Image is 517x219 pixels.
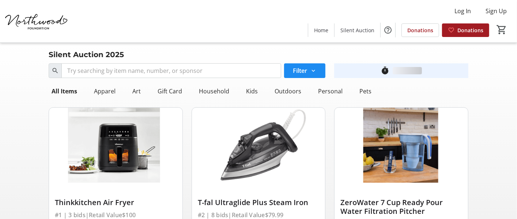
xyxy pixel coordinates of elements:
[198,198,320,207] div: T-fal Ultraglide Plus Steam Iron
[486,7,507,15] span: Sign Up
[243,84,261,99] div: Kids
[49,108,182,183] img: Thinkkitchen Air Fryer
[480,5,513,17] button: Sign Up
[340,198,462,216] div: ZeroWater 7 Cup Ready Pour Water Filtration Pitcher
[356,84,374,99] div: Pets
[457,26,483,34] span: Donations
[55,198,177,207] div: Thinkkitchen Air Fryer
[401,23,439,37] a: Donations
[192,108,325,183] img: T-fal Ultraglide Plus Steam Iron
[454,7,471,15] span: Log In
[449,5,477,17] button: Log In
[49,84,80,99] div: All Items
[381,66,390,75] mat-icon: timer_outline
[335,108,468,183] img: ZeroWater 7 Cup Ready Pour Water Filtration Pitcher
[272,84,304,99] div: Outdoors
[4,3,69,40] img: Northwood Foundation's Logo
[340,26,374,34] span: Silent Auction
[407,26,433,34] span: Donations
[495,23,508,36] button: Cart
[91,84,118,99] div: Apparel
[284,63,325,78] button: Filter
[393,67,422,74] div: loading
[196,84,232,99] div: Household
[315,84,346,99] div: Personal
[381,23,395,37] button: Help
[335,23,380,37] a: Silent Auction
[129,84,144,99] div: Art
[442,23,489,37] a: Donations
[44,49,128,60] div: Silent Auction 2025
[308,23,334,37] a: Home
[61,63,281,78] input: Try searching by item name, number, or sponsor
[155,84,185,99] div: Gift Card
[293,66,307,75] span: Filter
[314,26,328,34] span: Home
